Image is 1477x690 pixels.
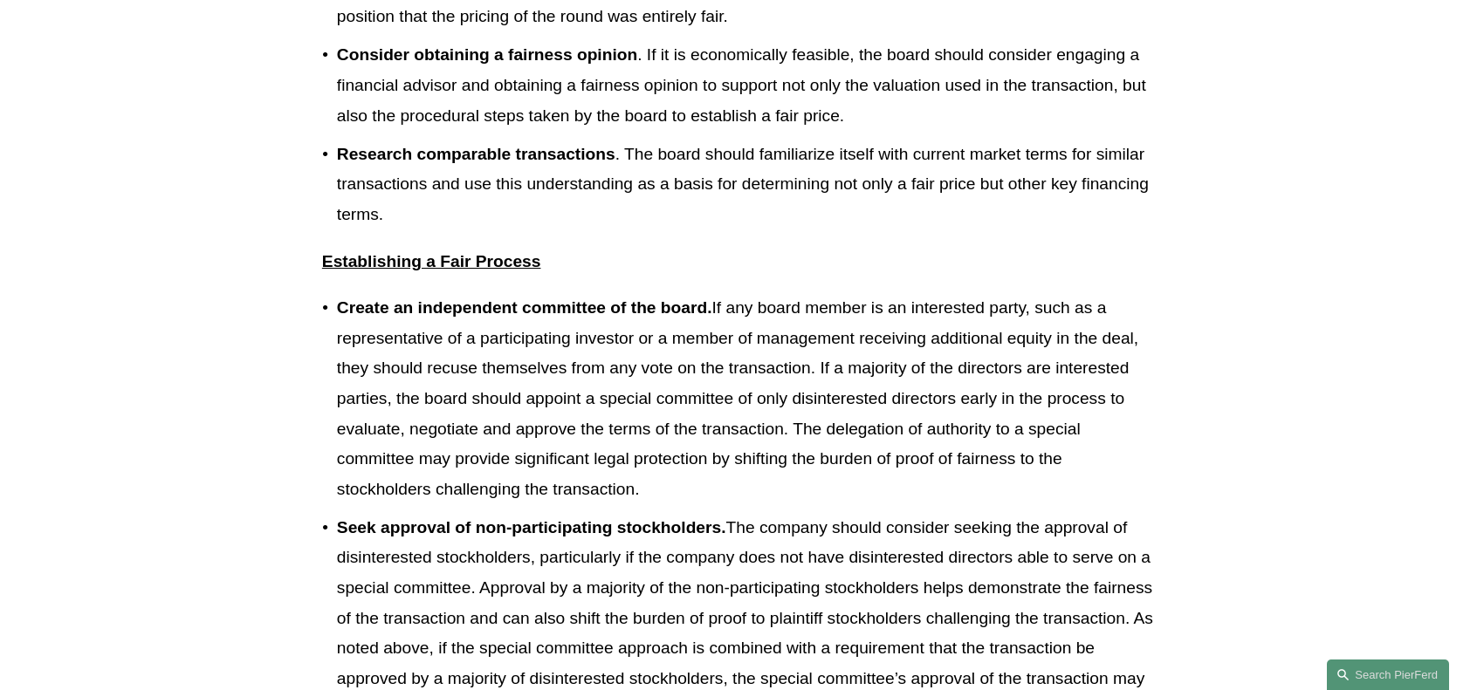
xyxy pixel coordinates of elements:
p: . If it is economically feasible, the board should consider engaging a financial advisor and obta... [337,40,1155,131]
strong: Seek approval of non-participating stockholders. [337,518,726,536]
strong: Create an independent committee of the board. [337,298,712,317]
strong: Establishing a Fair Process [322,252,541,270]
p: . The board should familiarize itself with current market terms for similar transactions and use ... [337,140,1155,230]
strong: Consider obtaining a fairness opinion [337,45,637,64]
a: Search this site [1327,659,1449,690]
p: If any board member is an interested party, such as a representative of a participating investor ... [337,293,1155,504]
strong: Research comparable transactions [337,145,615,163]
